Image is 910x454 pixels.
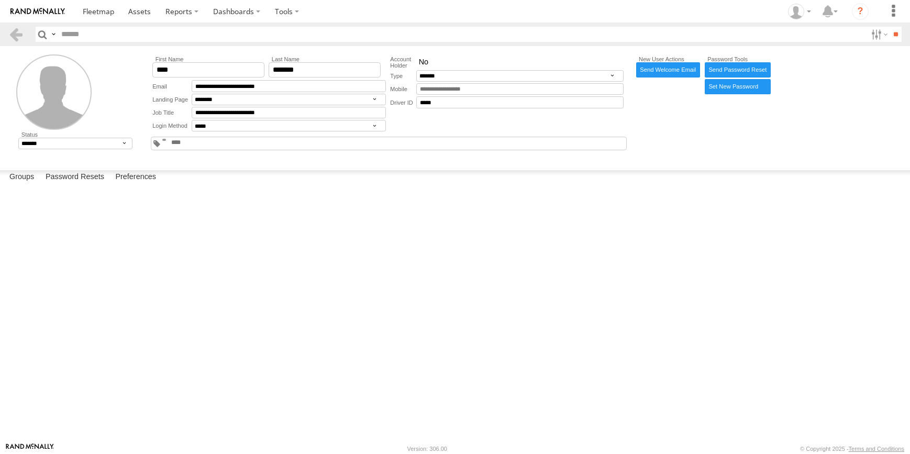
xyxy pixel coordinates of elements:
[852,3,869,20] i: ?
[390,70,416,82] label: Type
[867,27,890,42] label: Search Filter Options
[636,56,701,62] label: New User Actions
[152,120,192,131] label: Login Method
[6,444,54,454] a: Visit our Website
[110,170,161,185] label: Preferences
[419,58,428,67] span: No
[407,446,447,452] div: Version: 306.00
[390,96,416,108] label: Driver ID
[49,27,58,42] label: Search Query
[162,139,166,141] span: Standard Tag
[4,170,39,185] label: Groups
[390,56,416,69] label: Account Holder
[10,8,65,15] img: rand-logo.svg
[390,83,416,95] label: Mobile
[784,4,815,19] div: Jaydon Walker
[152,56,264,62] label: First Name
[705,62,771,77] a: Send Password Reset
[705,79,771,94] label: Manually enter new password
[152,107,192,119] label: Job Title
[8,27,24,42] a: Back to previous Page
[705,56,771,62] label: Password Tools
[849,446,904,452] a: Terms and Conditions
[269,56,380,62] label: Last Name
[800,446,904,452] div: © Copyright 2025 -
[152,94,192,105] label: Landing Page
[40,170,109,185] label: Password Resets
[152,80,192,92] label: Email
[636,62,701,77] a: Send Welcome Email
